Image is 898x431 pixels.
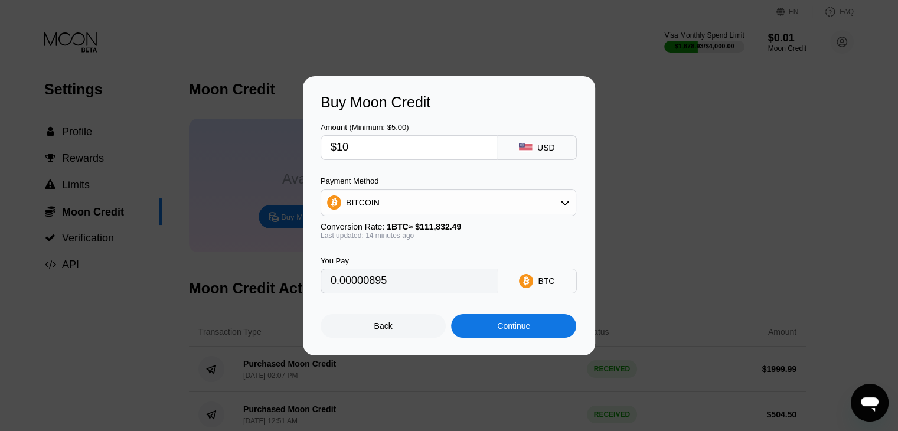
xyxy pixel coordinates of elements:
[346,198,380,207] div: BITCOIN
[497,321,530,331] div: Continue
[387,222,461,231] span: 1 BTC ≈ $111,832.49
[321,256,497,265] div: You Pay
[331,136,487,159] input: $0.00
[321,94,577,111] div: Buy Moon Credit
[537,143,555,152] div: USD
[851,384,889,422] iframe: Button to launch messaging window
[321,231,576,240] div: Last updated: 14 minutes ago
[321,191,576,214] div: BITCOIN
[451,314,576,338] div: Continue
[321,123,497,132] div: Amount (Minimum: $5.00)
[374,321,393,331] div: Back
[321,177,576,185] div: Payment Method
[321,222,576,231] div: Conversion Rate:
[538,276,554,286] div: BTC
[321,314,446,338] div: Back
